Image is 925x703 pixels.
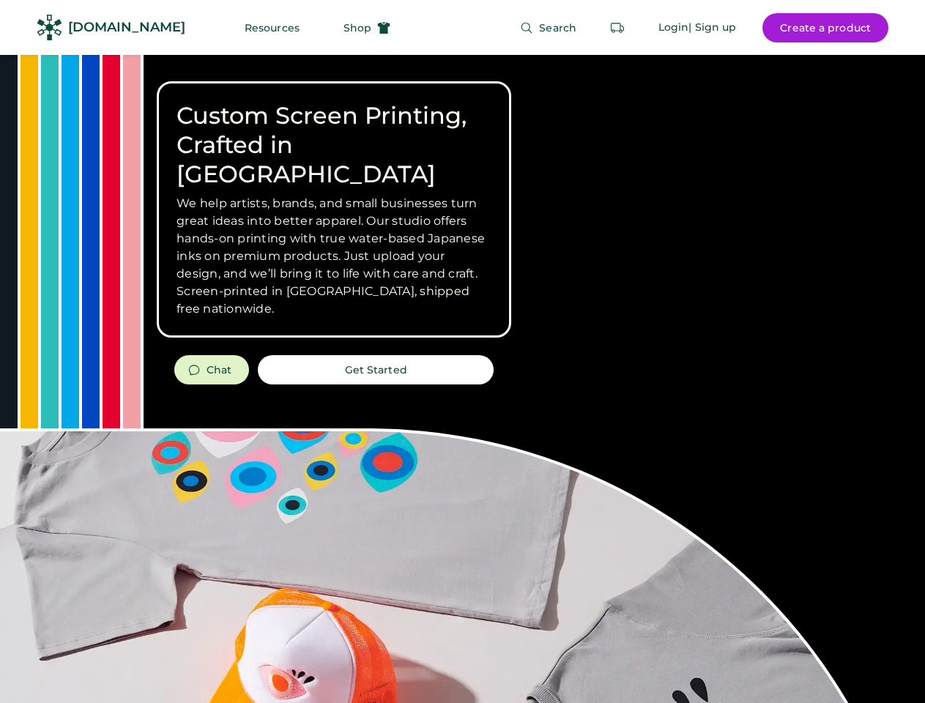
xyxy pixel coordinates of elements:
[177,195,491,318] h3: We help artists, brands, and small businesses turn great ideas into better apparel. Our studio of...
[658,21,689,35] div: Login
[68,18,185,37] div: [DOMAIN_NAME]
[37,15,62,40] img: Rendered Logo - Screens
[326,13,408,42] button: Shop
[603,13,632,42] button: Retrieve an order
[174,355,249,384] button: Chat
[343,23,371,33] span: Shop
[227,13,317,42] button: Resources
[258,355,494,384] button: Get Started
[762,13,888,42] button: Create a product
[688,21,736,35] div: | Sign up
[177,101,491,189] h1: Custom Screen Printing, Crafted in [GEOGRAPHIC_DATA]
[502,13,594,42] button: Search
[539,23,576,33] span: Search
